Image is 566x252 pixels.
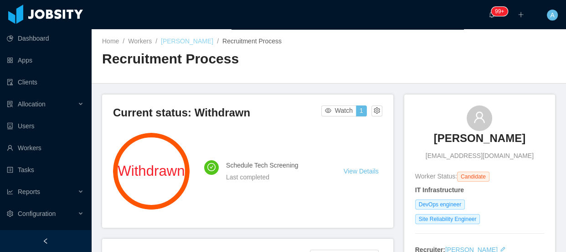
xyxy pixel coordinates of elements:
button: icon: eyeWatch [321,105,356,116]
span: Allocation [18,100,46,108]
a: [PERSON_NAME] [161,37,213,45]
a: [PERSON_NAME] [434,131,525,151]
i: icon: solution [7,101,13,107]
span: / [217,37,219,45]
span: Withdrawn [113,164,190,178]
a: Workers [128,37,152,45]
strong: IT Infrastructure [415,186,464,194]
span: / [123,37,124,45]
span: Reports [18,188,40,195]
a: icon: auditClients [7,73,84,91]
span: Recruitment Process [222,37,282,45]
a: icon: userWorkers [7,139,84,157]
span: Configuration [18,210,56,217]
h2: Recruitment Process [102,50,329,68]
h4: Schedule Tech Screening [226,160,322,170]
a: View Details [344,168,379,175]
span: [EMAIL_ADDRESS][DOMAIN_NAME] [426,151,534,161]
h3: Current status: Withdrawn [113,105,321,120]
button: 1 [356,105,367,116]
span: Worker Status: [415,173,457,180]
i: icon: line-chart [7,189,13,195]
span: / [155,37,157,45]
h3: [PERSON_NAME] [434,131,525,146]
a: icon: robotUsers [7,117,84,135]
div: Last completed [226,172,322,182]
sup: 156 [491,7,508,16]
a: icon: pie-chartDashboard [7,29,84,47]
i: icon: bell [489,11,495,18]
i: icon: check-circle [207,163,216,171]
span: Candidate [457,172,489,182]
a: icon: appstoreApps [7,51,84,69]
i: icon: plus [518,11,524,18]
a: Home [102,37,119,45]
i: icon: user [473,111,486,124]
span: Site Reliability Engineer [415,214,480,224]
button: icon: setting [371,105,382,116]
span: A [550,10,554,21]
span: DevOps engineer [415,199,465,210]
a: icon: profileTasks [7,161,84,179]
i: icon: setting [7,210,13,217]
